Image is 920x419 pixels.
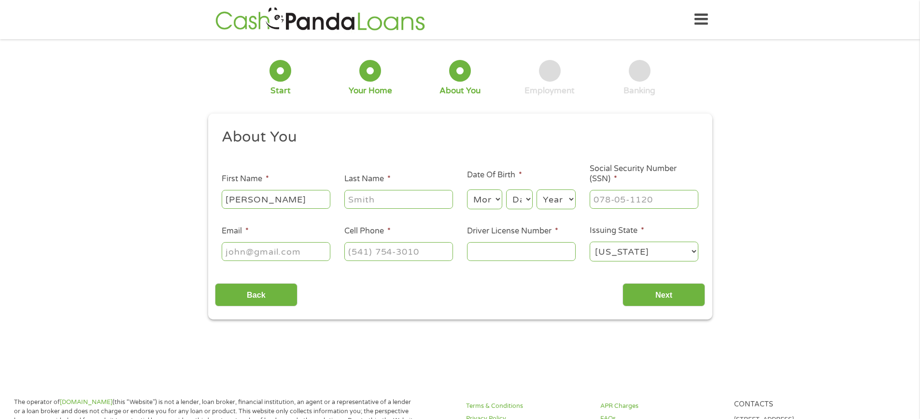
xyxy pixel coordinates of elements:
[734,400,857,409] h4: Contacts
[466,402,589,411] a: Terms & Conditions
[222,190,330,208] input: John
[222,128,691,147] h2: About You
[590,226,644,236] label: Issuing State
[344,242,453,260] input: (541) 754-3010
[222,242,330,260] input: john@gmail.com
[212,6,428,33] img: GetLoanNow Logo
[222,226,249,236] label: Email
[467,226,558,236] label: Driver License Number
[590,164,698,184] label: Social Security Number (SSN)
[344,226,391,236] label: Cell Phone
[623,86,655,96] div: Banking
[60,398,113,406] a: [DOMAIN_NAME]
[349,86,392,96] div: Your Home
[344,174,391,184] label: Last Name
[344,190,453,208] input: Smith
[270,86,291,96] div: Start
[439,86,481,96] div: About You
[600,402,723,411] a: APR Charges
[623,283,705,307] input: Next
[467,170,522,180] label: Date Of Birth
[222,174,269,184] label: First Name
[590,190,698,208] input: 078-05-1120
[524,86,575,96] div: Employment
[215,283,297,307] input: Back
